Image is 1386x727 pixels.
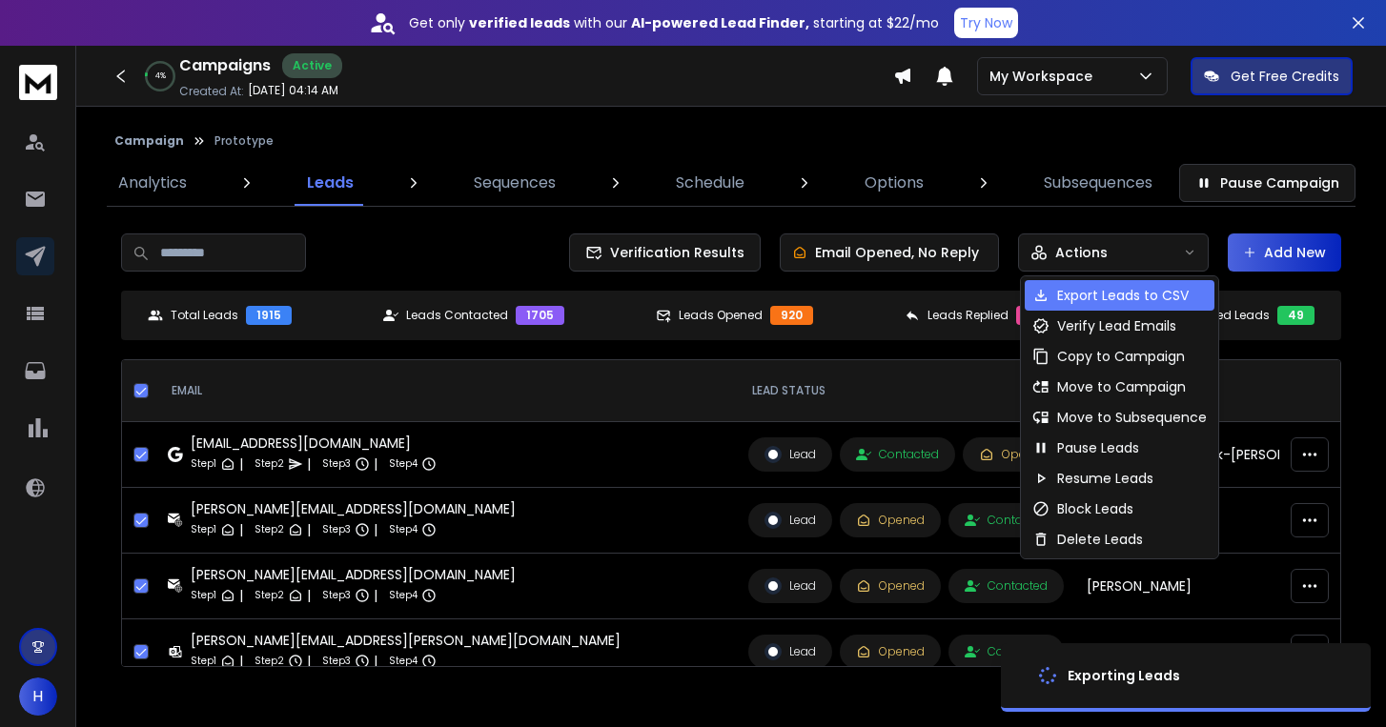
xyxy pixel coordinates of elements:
p: Step 4 [389,586,418,605]
p: Export Leads to CSV [1057,286,1189,305]
a: Analytics [107,160,198,206]
p: Step 2 [255,586,284,605]
div: Contacted [965,578,1048,594]
p: Get only with our starting at $22/mo [409,13,939,32]
p: Leads [307,172,354,194]
div: 1705 [516,306,564,325]
p: Get Free Credits [1231,67,1339,86]
div: 920 [770,306,813,325]
p: Analytics [118,172,187,194]
p: Subsequences [1044,172,1152,194]
p: Step 1 [191,586,216,605]
p: 4 % [155,71,166,82]
p: Delete Leads [1057,530,1143,549]
p: Step 3 [322,586,351,605]
div: Opened [856,578,925,594]
p: | [374,454,377,474]
p: Step 3 [322,652,351,671]
button: H [19,677,57,716]
button: Try Now [954,8,1018,38]
td: [PERSON_NAME] [1075,619,1347,685]
p: Leads Replied [927,308,1009,323]
p: Resume Leads [1057,469,1153,488]
div: Opened [979,447,1048,462]
button: Verification Results [569,233,761,272]
p: | [374,520,377,539]
p: Copy to Campaign [1057,347,1185,366]
p: Move to Subsequence [1057,408,1207,427]
div: Active [282,53,342,78]
button: Add New [1228,233,1341,272]
a: Schedule [664,160,756,206]
a: Options [853,160,935,206]
div: [PERSON_NAME][EMAIL_ADDRESS][DOMAIN_NAME] [191,499,516,518]
p: | [239,520,243,539]
p: Move to Campaign [1057,377,1186,396]
a: Leads [296,160,365,206]
p: Step 1 [191,520,216,539]
span: Verification Results [602,243,744,262]
p: | [239,652,243,671]
button: Campaign [114,133,184,149]
p: Step 2 [255,652,284,671]
p: Total Leads [171,308,238,323]
p: Email Opened, No Reply [815,243,979,262]
p: | [239,586,243,605]
div: Contacted [965,644,1048,659]
div: 49 [1277,306,1315,325]
div: 52 [1016,306,1051,325]
th: LEAD STATUS [737,360,1075,422]
p: Step 4 [389,454,418,474]
div: [PERSON_NAME][EMAIL_ADDRESS][DOMAIN_NAME] [191,565,516,584]
p: | [307,520,311,539]
p: Sequences [474,172,556,194]
div: Exporting Leads [1068,666,1180,685]
p: Verify Lead Emails [1057,316,1176,335]
p: Step 4 [389,520,418,539]
strong: verified leads [469,13,570,32]
button: Pause Campaign [1179,164,1355,202]
div: Opened [856,513,925,528]
div: 1915 [246,306,292,325]
p: Leads Contacted [406,308,508,323]
p: My Workspace [989,67,1100,86]
p: Step 1 [191,454,216,474]
p: | [374,652,377,671]
p: Step 3 [322,520,351,539]
button: Get Free Credits [1191,57,1353,95]
h1: Campaigns [179,54,271,77]
div: Lead [764,577,816,595]
a: Subsequences [1032,160,1164,206]
div: Opened [856,644,925,659]
p: [DATE] 04:14 AM [248,83,338,98]
div: Contacted [965,513,1048,528]
p: Created At: [179,84,244,99]
p: Actions [1055,243,1108,262]
p: Try Now [960,13,1012,32]
p: Step 2 [255,520,284,539]
p: Options [865,172,924,194]
img: logo [19,65,57,100]
p: Block Leads [1057,499,1133,518]
p: | [239,454,243,474]
p: | [307,652,311,671]
p: Leads Opened [679,308,763,323]
p: Step 3 [322,454,351,474]
p: Step 2 [255,454,284,474]
div: Lead [764,643,816,660]
div: [EMAIL_ADDRESS][DOMAIN_NAME] [191,434,437,453]
p: Schedule [676,172,744,194]
div: Contacted [856,447,939,462]
p: Pause Leads [1057,438,1139,457]
strong: AI-powered Lead Finder, [631,13,809,32]
div: Lead [764,512,816,529]
p: Step 4 [389,652,418,671]
p: | [307,586,311,605]
p: Prototype [214,133,274,149]
p: | [374,586,377,605]
div: [PERSON_NAME][EMAIL_ADDRESS][PERSON_NAME][DOMAIN_NAME] [191,631,621,650]
p: | [307,454,311,474]
th: EMAIL [156,360,737,422]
